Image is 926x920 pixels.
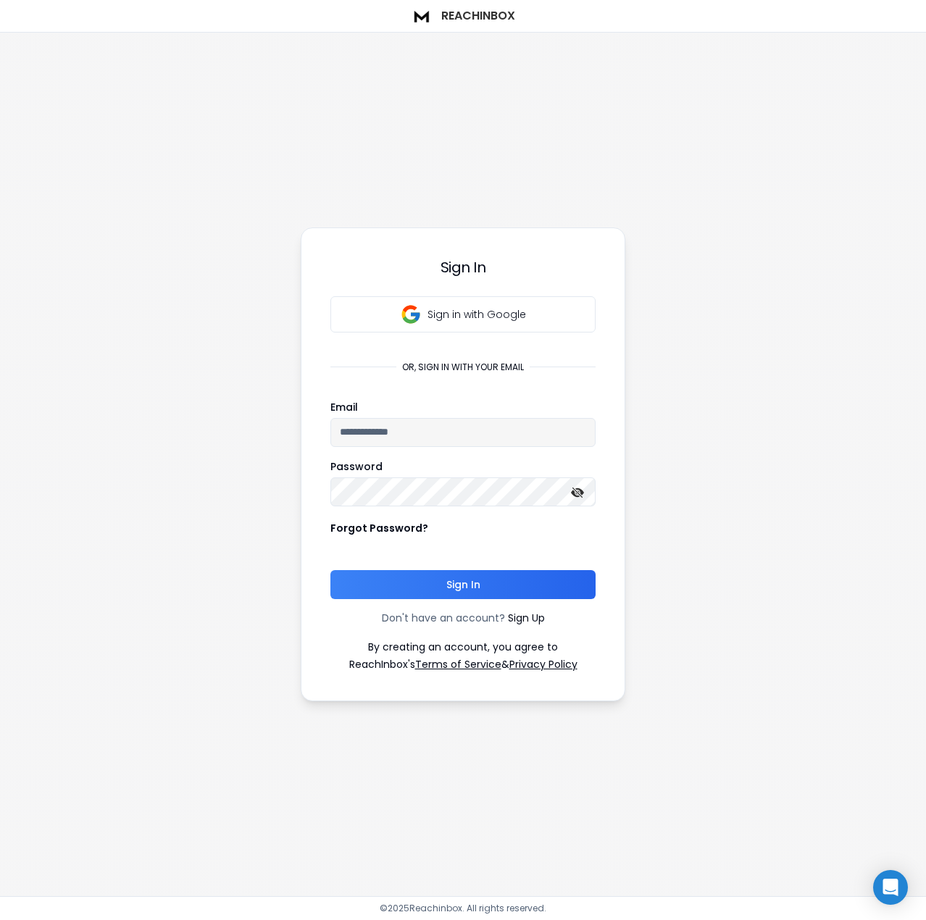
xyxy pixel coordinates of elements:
[330,257,596,277] h3: Sign In
[330,461,383,472] label: Password
[411,6,515,26] a: ReachInbox
[411,6,433,26] img: logo
[873,870,908,905] div: Open Intercom Messenger
[427,307,526,322] p: Sign in with Google
[396,361,530,373] p: or, sign in with your email
[415,657,501,672] a: Terms of Service
[382,611,505,625] p: Don't have an account?
[508,611,545,625] a: Sign Up
[349,657,577,672] p: ReachInbox's &
[330,570,596,599] button: Sign In
[330,402,358,412] label: Email
[330,521,428,535] p: Forgot Password?
[441,7,515,25] h1: ReachInbox
[330,296,596,333] button: Sign in with Google
[509,657,577,672] a: Privacy Policy
[380,903,546,914] p: © 2025 Reachinbox. All rights reserved.
[368,640,558,654] p: By creating an account, you agree to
